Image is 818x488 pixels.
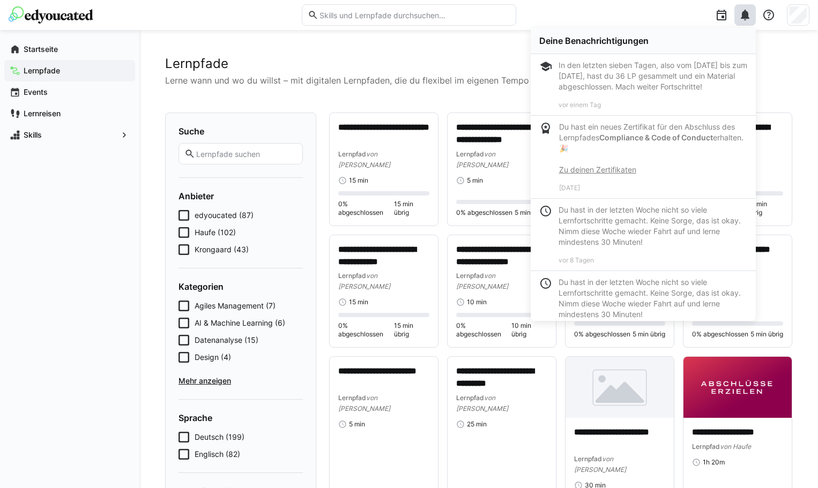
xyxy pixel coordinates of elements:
[692,330,748,339] span: 0% abgeschlossen
[456,321,511,339] span: 0% abgeschlossen
[703,458,725,467] span: 1h 20m
[467,176,483,185] span: 5 min
[179,281,303,292] h4: Kategorien
[467,298,487,306] span: 10 min
[195,449,240,460] span: Englisch (82)
[559,60,747,92] div: In den letzten sieben Tagen, also vom [DATE] bis zum [DATE], hast du 36 LP gesammelt und ein Mate...
[511,321,547,339] span: 10 min übrig
[179,126,303,137] h4: Suche
[559,277,747,320] div: Du hast in der letzten Woche nicht so viele Lernfortschritte gemacht. Keine Sorge, das ist okay. ...
[338,150,390,169] span: von [PERSON_NAME]
[195,210,254,221] span: edyoucated (87)
[574,330,630,339] span: 0% abgeschlossen
[349,298,368,306] span: 15 min
[720,442,751,451] span: von Haufe
[195,318,285,328] span: AI & Machine Learning (6)
[467,420,487,429] span: 25 min
[574,455,602,463] span: Lernpfad
[318,10,510,20] input: Skills und Lernpfade durchsuchen…
[195,301,276,311] span: Agiles Management (7)
[338,321,394,339] span: 0% abgeschlossen
[394,321,429,339] span: 15 min übrig
[566,357,674,418] img: image
[456,272,484,280] span: Lernpfad
[539,35,747,46] div: Deine Benachrichtigungen
[195,244,249,255] span: Krongaard (43)
[165,74,792,87] p: Lerne wann und wo du willst – mit digitalen Lernpfaden, die du flexibel im eigenen Tempo durchläu...
[195,149,297,159] input: Lernpfade suchen
[692,442,720,451] span: Lernpfad
[599,133,713,142] strong: Compliance & Code of Conduct
[195,352,231,363] span: Design (4)
[559,256,594,264] span: vor 8 Tagen
[633,330,665,339] span: 5 min übrig
[349,176,368,185] span: 15 min
[456,208,512,217] span: 0% abgeschlossen
[574,455,626,474] span: von [PERSON_NAME]
[195,335,258,346] span: Datenanalyse (15)
[394,200,429,217] span: 15 min übrig
[179,376,303,386] span: Mehr anzeigen
[559,101,601,109] span: vor einem Tag
[338,272,366,280] span: Lernpfad
[179,191,303,201] h4: Anbieter
[165,56,792,72] h2: Lernpfade
[559,122,747,175] p: Du hast ein neues Zertifikat für den Abschluss des Lernpfades erhalten. 🎉
[747,200,783,217] span: 10 min übrig
[338,200,394,217] span: 0% abgeschlossen
[683,357,792,418] img: image
[179,412,303,423] h4: Sprache
[559,205,747,247] div: Du hast in der letzten Woche nicht so viele Lernfortschritte gemacht. Keine Sorge, das ist okay. ...
[456,394,484,402] span: Lernpfad
[750,330,783,339] span: 5 min übrig
[195,227,236,238] span: Haufe (102)
[559,165,636,174] a: Zu deinen Zertifikaten
[349,420,365,429] span: 5 min
[195,432,244,442] span: Deutsch (199)
[338,394,366,402] span: Lernpfad
[338,150,366,158] span: Lernpfad
[456,150,508,169] span: von [PERSON_NAME]
[515,208,547,217] span: 5 min übrig
[456,150,484,158] span: Lernpfad
[559,184,580,192] span: [DATE]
